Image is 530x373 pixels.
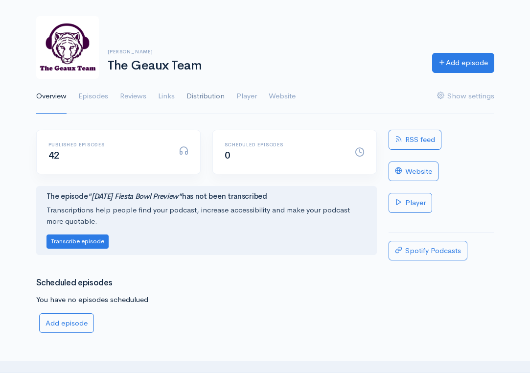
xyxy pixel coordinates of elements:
a: Reviews [120,79,146,114]
i: "[DATE] Fiesta Bowl Preview" [88,191,182,201]
a: Player [389,193,432,213]
button: Transcribe episode [46,234,109,249]
h6: [PERSON_NAME] [108,49,420,54]
a: Add episode [432,53,494,73]
a: Website [389,162,438,182]
h6: Published episodes [48,142,167,147]
a: Episodes [78,79,108,114]
h4: The episode has not been transcribed [46,192,367,201]
a: Show settings [437,79,494,114]
h1: The Geaux Team [108,59,420,73]
a: Spotify Podcasts [389,241,467,261]
span: 0 [225,149,230,162]
a: Links [158,79,175,114]
span: 42 [48,149,60,162]
p: You have no episodes schedulued [36,294,377,305]
a: RSS feed [389,130,441,150]
a: Overview [36,79,67,114]
a: Player [236,79,257,114]
a: Transcribe episode [46,236,109,245]
h3: Scheduled episodes [36,279,377,288]
a: Website [269,79,296,114]
a: Distribution [186,79,225,114]
a: Add episode [39,313,94,333]
h6: Scheduled episodes [225,142,343,147]
p: Transcriptions help people find your podcast, increase accessibility and make your podcast more q... [46,205,367,227]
